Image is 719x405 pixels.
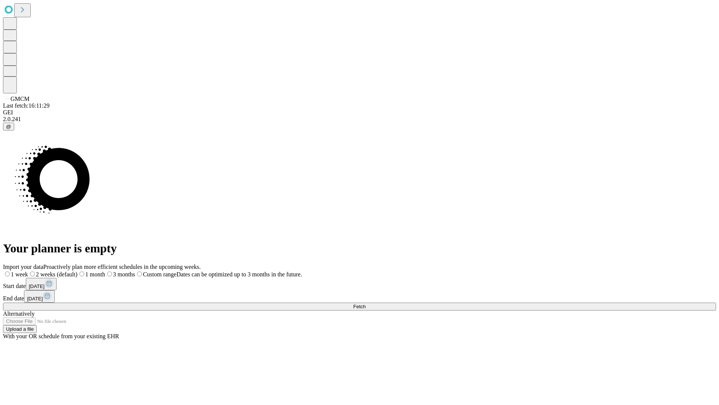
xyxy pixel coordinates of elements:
[29,283,45,289] span: [DATE]
[3,290,716,303] div: End date
[3,310,34,317] span: Alternatively
[36,271,78,277] span: 2 weeks (default)
[353,304,365,309] span: Fetch
[3,325,37,333] button: Upload a file
[30,271,35,276] input: 2 weeks (default)
[10,96,30,102] span: GMCM
[11,271,28,277] span: 1 week
[137,271,142,276] input: Custom rangeDates can be optimized up to 3 months in the future.
[79,271,84,276] input: 1 month
[3,333,119,339] span: With your OR schedule from your existing EHR
[3,123,14,130] button: @
[6,124,11,129] span: @
[113,271,135,277] span: 3 months
[26,278,57,290] button: [DATE]
[3,278,716,290] div: Start date
[5,271,10,276] input: 1 week
[3,303,716,310] button: Fetch
[107,271,112,276] input: 3 months
[27,296,43,301] span: [DATE]
[176,271,302,277] span: Dates can be optimized up to 3 months in the future.
[3,102,49,109] span: Last fetch: 16:11:29
[3,116,716,123] div: 2.0.241
[85,271,105,277] span: 1 month
[3,241,716,255] h1: Your planner is empty
[24,290,55,303] button: [DATE]
[3,264,43,270] span: Import your data
[3,109,716,116] div: GEI
[143,271,176,277] span: Custom range
[43,264,201,270] span: Proactively plan more efficient schedules in the upcoming weeks.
